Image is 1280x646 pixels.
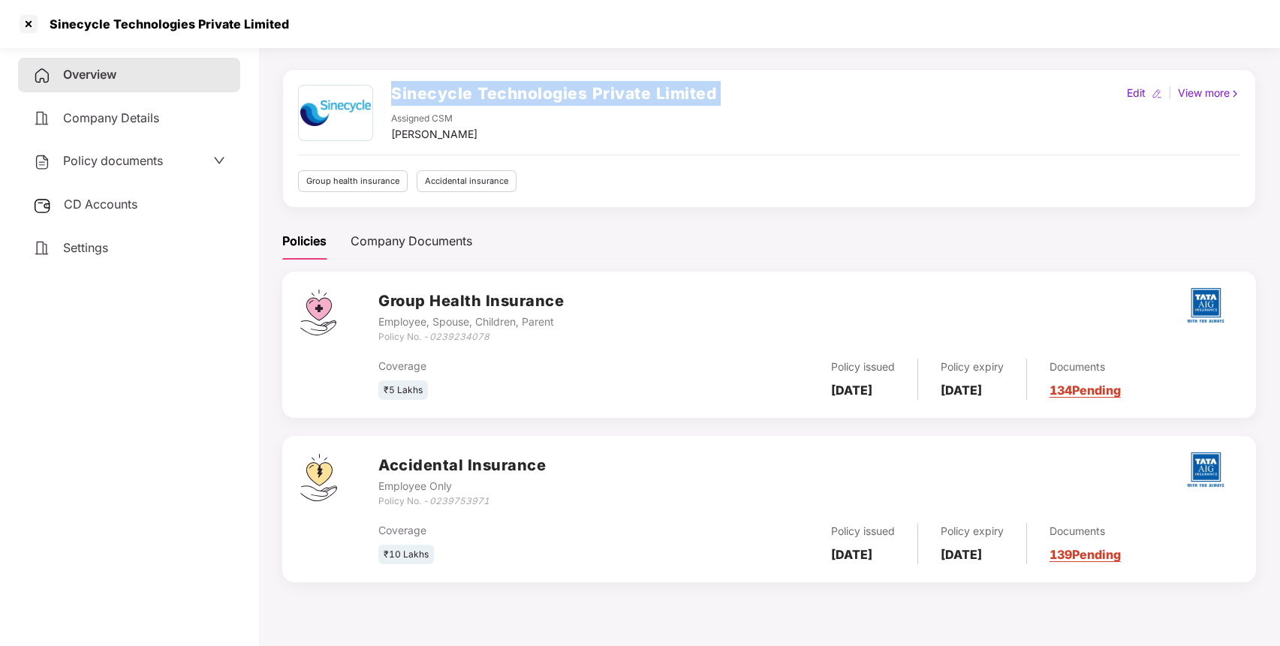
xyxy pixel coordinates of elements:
img: svg+xml;base64,PHN2ZyB4bWxucz0iaHR0cDovL3d3dy53My5vcmcvMjAwMC9zdmciIHdpZHRoPSIyNCIgaGVpZ2h0PSIyNC... [33,67,51,85]
img: editIcon [1152,89,1162,99]
div: ₹5 Lakhs [378,380,428,401]
div: Company Documents [351,232,472,251]
span: CD Accounts [64,197,137,212]
b: [DATE] [941,383,982,398]
div: Policy expiry [941,523,1004,539]
div: Policy No. - [378,330,564,344]
div: Documents [1050,359,1121,375]
div: Coverage [378,358,665,374]
div: View more [1175,85,1243,101]
h2: Sinecycle Technologies Private Limited [391,81,716,106]
div: Documents [1050,523,1121,539]
div: ₹10 Lakhs [378,545,434,565]
b: [DATE] [941,547,982,562]
div: Assigned CSM [391,112,477,126]
img: tatag.png [1179,443,1232,496]
img: svg+xml;base64,PHN2ZyB4bWxucz0iaHR0cDovL3d3dy53My5vcmcvMjAwMC9zdmciIHdpZHRoPSI0OS4zMjEiIGhlaWdodD... [300,454,337,501]
div: Accidental insurance [417,170,517,192]
b: [DATE] [831,547,872,562]
i: 0239753971 [429,495,489,506]
div: [PERSON_NAME] [391,126,477,143]
img: svg+xml;base64,PHN2ZyB4bWxucz0iaHR0cDovL3d3dy53My5vcmcvMjAwMC9zdmciIHdpZHRoPSIyNCIgaGVpZ2h0PSIyNC... [33,153,51,171]
div: Group health insurance [298,170,408,192]
div: | [1165,85,1175,101]
div: Policy issued [831,359,895,375]
span: Settings [63,240,108,255]
img: tatag.png [1179,279,1232,332]
div: Policy issued [831,523,895,539]
span: down [213,155,225,167]
div: Employee Only [378,478,546,494]
img: WhatsApp%20Image%202022-01-05%20at%2010.39.54%20AM.jpeg [300,86,370,140]
div: Edit [1124,85,1149,101]
b: [DATE] [831,383,872,398]
i: 0239234078 [429,331,489,342]
img: rightIcon [1230,89,1240,99]
span: Overview [63,67,116,82]
img: svg+xml;base64,PHN2ZyB4bWxucz0iaHR0cDovL3d3dy53My5vcmcvMjAwMC9zdmciIHdpZHRoPSI0Ny43MTQiIGhlaWdodD... [300,290,336,335]
div: Policy No. - [378,494,546,509]
span: Company Details [63,110,159,125]
a: 134 Pending [1050,383,1121,398]
img: svg+xml;base64,PHN2ZyB4bWxucz0iaHR0cDovL3d3dy53My5vcmcvMjAwMC9zdmciIHdpZHRoPSIyNCIgaGVpZ2h0PSIyNC... [33,110,51,128]
div: Policy expiry [941,359,1004,375]
span: Policy documents [63,153,163,168]
img: svg+xml;base64,PHN2ZyB4bWxucz0iaHR0cDovL3d3dy53My5vcmcvMjAwMC9zdmciIHdpZHRoPSIyNCIgaGVpZ2h0PSIyNC... [33,239,51,257]
div: Sinecycle Technologies Private Limited [41,17,289,32]
a: 139 Pending [1050,547,1121,562]
h3: Accidental Insurance [378,454,546,477]
div: Coverage [378,522,665,539]
img: svg+xml;base64,PHN2ZyB3aWR0aD0iMjUiIGhlaWdodD0iMjQiIHZpZXdCb3g9IjAgMCAyNSAyNCIgZmlsbD0ibm9uZSIgeG... [33,197,52,215]
div: Policies [282,232,327,251]
div: Employee, Spouse, Children, Parent [378,314,564,330]
h3: Group Health Insurance [378,290,564,313]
